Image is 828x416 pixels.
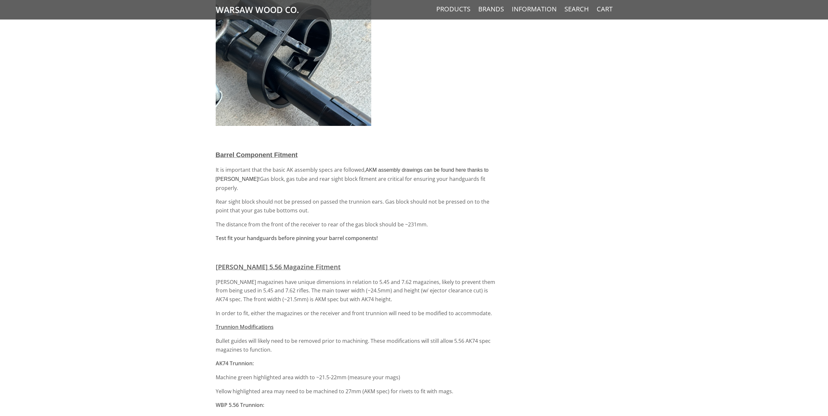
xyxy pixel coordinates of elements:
[216,388,453,395] span: Yellow highlighted area may need to be machined to 27mm (AKM spec) for rivets to fit with mags.
[564,5,589,13] a: Search
[216,166,489,191] span: It is important that the basic AK assembly specs are followed, Gas block, gas tube and rear sight...
[478,5,504,13] a: Brands
[216,323,274,330] u: Trunnion Modifications
[216,167,489,182] a: AKM assembly drawings can be found here thanks to [PERSON_NAME]!
[597,5,613,13] a: Cart
[216,401,264,409] span: WBP 5.56 Trunnion:
[436,5,470,13] a: Products
[216,221,428,228] span: The distance from the front of the receiver to rear of the gas block should be ~231mm.
[512,5,557,13] a: Information
[216,278,495,303] span: [PERSON_NAME] magazines have unique dimensions in relation to 5.45 and 7.62 magazines, likely to ...
[216,337,491,353] span: Bullet guides will likely need to be removed prior to machining. These modifications will still a...
[216,151,298,158] span: Barrel Component Fitment
[216,310,492,317] span: In order to fit, either the magazines or the receiver and front trunnion will need to be modified...
[216,374,400,381] span: Machine green highlighted area width to ~21.5-22mm (measure your mags)
[216,262,341,271] span: [PERSON_NAME] 5.56 Magazine Fitment
[216,198,489,214] span: Rear sight block should not be pressed on passed the trunnion ears. Gas block should not be press...
[216,235,378,242] strong: Test fit your handguards before pinning your barrel components!
[216,360,254,367] strong: AK74 Trunnion:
